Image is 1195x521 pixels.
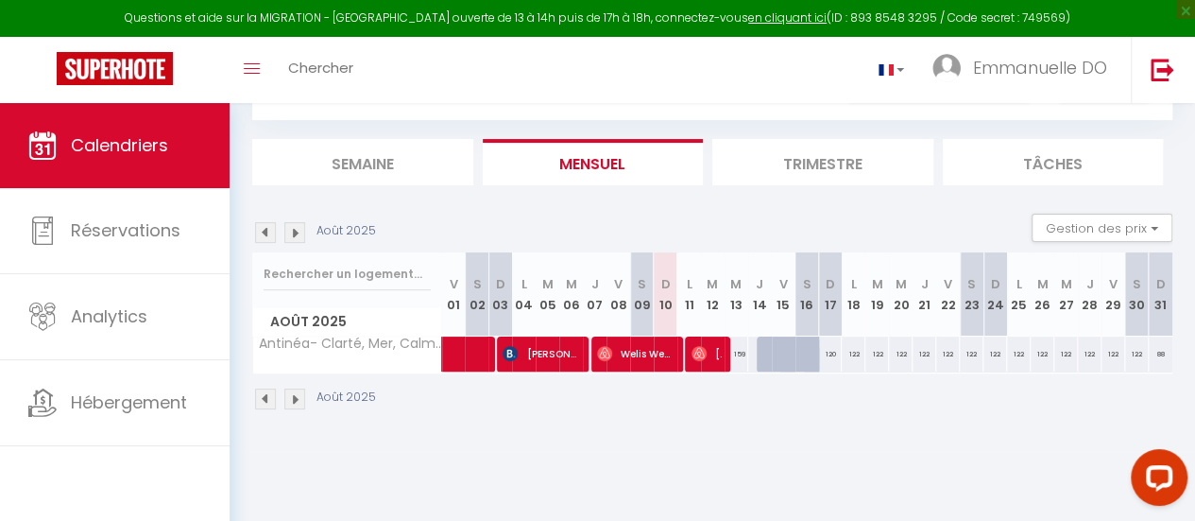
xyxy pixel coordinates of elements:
abbr: L [521,275,527,293]
abbr: D [660,275,670,293]
div: 122 [1007,337,1031,372]
input: Rechercher un logement... [264,257,431,291]
span: Antinéa- Clarté, Mer, Calme & Confort [256,337,445,351]
abbr: S [638,275,646,293]
th: 11 [677,252,701,337]
th: 03 [488,252,512,337]
th: 08 [606,252,630,337]
p: Août 2025 [316,222,376,240]
abbr: M [872,275,883,293]
th: 25 [1007,252,1031,337]
abbr: M [542,275,554,293]
a: Chercher [274,37,367,103]
th: 09 [630,252,654,337]
span: Août 2025 [253,308,441,336]
th: 30 [1125,252,1149,337]
div: 122 [1101,337,1125,372]
th: 27 [1054,252,1078,337]
div: 122 [1078,337,1101,372]
a: ... Emmanuelle DO [918,37,1131,103]
img: Super Booking [57,52,173,85]
abbr: J [921,275,929,293]
th: 23 [960,252,983,337]
p: Août 2025 [316,389,376,407]
th: 05 [536,252,559,337]
div: 122 [889,337,913,372]
span: Calendriers [71,133,168,157]
th: 02 [465,252,488,337]
abbr: M [566,275,577,293]
abbr: M [730,275,742,293]
th: 07 [583,252,606,337]
abbr: L [686,275,691,293]
span: Chercher [288,58,353,78]
li: Tâches [943,139,1164,185]
th: 29 [1101,252,1125,337]
th: 13 [725,252,748,337]
img: ... [932,54,961,82]
abbr: M [707,275,718,293]
span: Analytics [71,304,147,328]
abbr: J [591,275,599,293]
abbr: J [756,275,763,293]
img: logout [1151,58,1174,81]
abbr: S [1133,275,1141,293]
abbr: V [449,275,457,293]
div: 122 [1054,337,1078,372]
div: 122 [913,337,936,372]
span: Welis Weeknd [597,336,673,372]
th: 26 [1031,252,1054,337]
abbr: S [803,275,811,293]
div: 88 [1149,337,1172,372]
abbr: M [1060,275,1071,293]
abbr: D [826,275,835,293]
span: Emmanuelle DO [973,56,1107,79]
abbr: M [1036,275,1048,293]
div: 122 [842,337,865,372]
div: 122 [1031,337,1054,372]
abbr: V [614,275,623,293]
th: 15 [772,252,795,337]
th: 18 [842,252,865,337]
abbr: D [496,275,505,293]
th: 19 [865,252,889,337]
th: 28 [1078,252,1101,337]
div: 122 [960,337,983,372]
button: Gestion des prix [1032,214,1172,242]
abbr: D [991,275,1000,293]
th: 06 [559,252,583,337]
th: 12 [701,252,725,337]
abbr: L [851,275,857,293]
abbr: S [967,275,976,293]
abbr: V [1109,275,1118,293]
abbr: V [944,275,952,293]
div: 122 [865,337,889,372]
div: 159 [725,337,748,372]
abbr: M [896,275,907,293]
li: Mensuel [483,139,704,185]
span: [PERSON_NAME] [691,336,722,372]
abbr: L [1016,275,1021,293]
th: 10 [654,252,677,337]
abbr: V [779,275,788,293]
div: 122 [936,337,960,372]
li: Semaine [252,139,473,185]
th: 20 [889,252,913,337]
th: 21 [913,252,936,337]
div: 122 [983,337,1007,372]
div: 122 [1125,337,1149,372]
th: 17 [819,252,843,337]
div: 120 [819,337,843,372]
a: en cliquant ici [748,9,827,26]
th: 24 [983,252,1007,337]
span: [PERSON_NAME] [503,336,578,372]
li: Trimestre [712,139,933,185]
span: Hébergement [71,391,187,414]
th: 14 [748,252,772,337]
iframe: LiveChat chat widget [1116,442,1195,521]
abbr: D [1156,275,1166,293]
abbr: S [472,275,481,293]
span: Réservations [71,218,180,242]
th: 04 [512,252,536,337]
th: 01 [442,252,466,337]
